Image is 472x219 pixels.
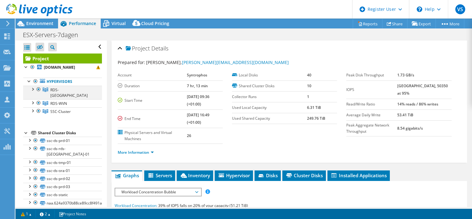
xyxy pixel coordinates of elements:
a: ssc-ds-tmp-01 [23,158,102,166]
b: 14% reads / 86% writes [397,101,438,107]
b: 53.41 TiB [397,112,413,118]
span: Project [126,45,150,52]
span: Hypervisor [218,172,250,178]
a: RDS-NSW [23,86,102,99]
b: Syntrophos [187,72,207,78]
a: Share [382,19,407,28]
a: [DOMAIN_NAME] [23,63,102,71]
b: 8.54 gigabits/s [397,126,423,131]
span: Workload Concentration Bubble [118,188,198,196]
b: 249.76 TiB [307,116,325,121]
a: Export [407,19,436,28]
a: ssc-ds-static [23,191,102,199]
label: Used Local Capacity [232,105,307,111]
a: Hypervisors [23,78,102,86]
a: ssc-ds-rds-[GEOGRAPHIC_DATA]-01 [23,145,102,158]
label: Peak Disk Throughput [346,72,397,78]
h1: ESX-Servers-7dagen [20,32,88,38]
b: [DOMAIN_NAME] [44,65,75,70]
b: 1.73 GB/s [397,72,414,78]
b: [GEOGRAPHIC_DATA], 50350 at 95% [397,83,448,96]
span: Graphs [115,172,139,178]
label: Read/Write Ratio [346,101,397,107]
b: 6.31 TiB [307,105,321,110]
b: 1 [307,94,309,99]
a: More [436,19,464,28]
a: More Information [118,150,154,155]
label: Collector Runs [232,94,307,100]
span: Installed Applications [331,172,387,178]
b: [DATE] 09:36 (+01:00) [187,94,209,107]
a: [PERSON_NAME][EMAIL_ADDRESS][DOMAIN_NAME] [182,59,289,65]
label: Physical Servers and Virtual Machines [118,130,187,142]
a: RDS-WVN [23,99,102,107]
a: Reports [353,19,382,28]
span: RDS-WVN [50,101,67,106]
span: RDS-[GEOGRAPHIC_DATA] [50,87,88,98]
label: End Time [118,116,187,122]
label: Account [118,72,187,78]
label: Peak Aggregate Network Throughput [346,122,397,135]
a: SSC-Cluster [23,107,102,115]
a: ssc-ds-prd-01 [23,137,102,145]
a: 1 [17,210,36,218]
a: Project [23,54,102,63]
a: Project Notes [54,210,91,218]
a: ssc-ds-prd-03 [23,183,102,191]
span: Performance [69,20,96,26]
span: VS [455,4,465,14]
label: IOPS [346,87,397,93]
span: Details [151,45,168,52]
span: Inventory [180,172,210,178]
label: Used Shared Capacity [232,115,307,122]
label: Local Disks [232,72,307,78]
svg: \n [417,6,422,12]
b: 7 hr, 13 min [187,83,208,88]
a: ssc-ds-prd-02 [23,174,102,182]
label: Average Daily Write [346,112,397,118]
b: 10 [307,83,311,88]
a: 2 [36,210,55,218]
span: 39% of IOPS falls on 20% of your capacity (51.21 TiB) [158,203,248,208]
a: ssc-ds-ora-01 [23,166,102,174]
label: Duration [118,83,187,89]
label: Shared Cluster Disks [232,83,307,89]
span: Cluster Disks [285,172,323,178]
span: SSC-Cluster [50,109,71,114]
label: Start Time [118,97,187,104]
a: naa.624a9370b88ce89cc8f491a900838532 [23,199,102,207]
span: Cloud Pricing [141,20,169,26]
label: Prepared for: [118,59,145,65]
span: [PERSON_NAME], [146,59,289,65]
b: 40 [307,72,311,78]
div: Shared Cluster Disks [38,129,102,137]
b: [DATE] 16:49 (+01:00) [187,112,209,125]
span: Virtual [112,20,126,26]
span: Disks [258,172,278,178]
span: Environment [26,20,53,26]
span: Workload Concentration: [115,203,157,208]
span: Servers [147,172,172,178]
b: 26 [187,133,191,138]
